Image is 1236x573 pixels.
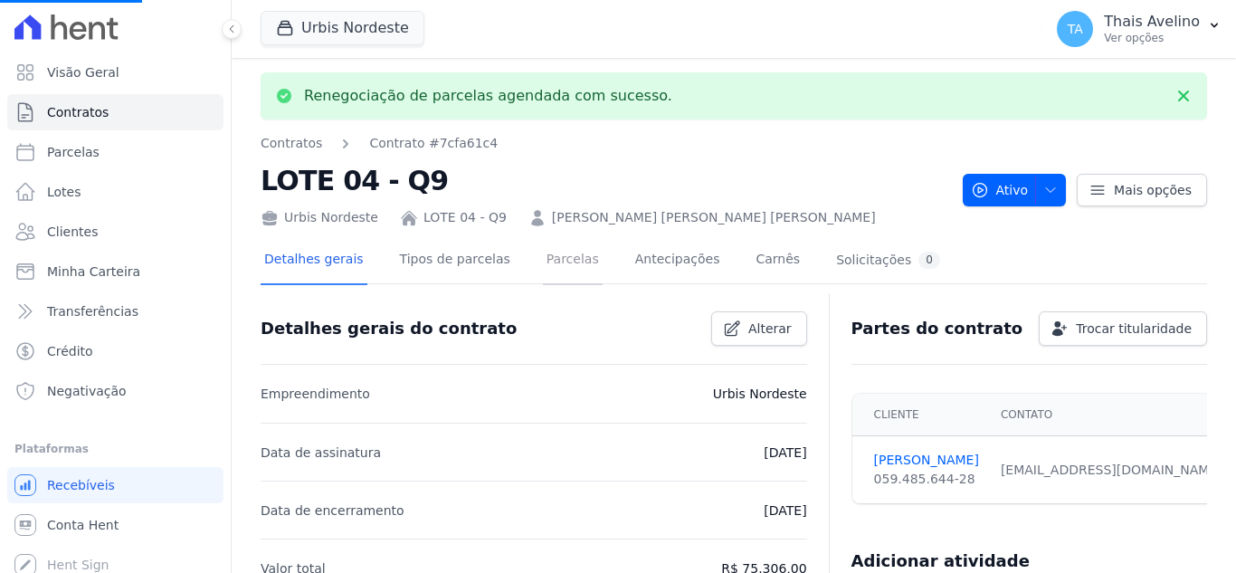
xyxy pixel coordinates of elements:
[47,223,98,241] span: Clientes
[7,253,223,290] a: Minha Carteira
[7,467,223,503] a: Recebíveis
[851,318,1023,339] h3: Partes do contrato
[1039,311,1207,346] a: Trocar titularidade
[261,500,404,521] p: Data de encerramento
[7,134,223,170] a: Parcelas
[1076,320,1192,338] span: Trocar titularidade
[7,174,223,210] a: Lotes
[748,320,792,338] span: Alterar
[752,237,803,285] a: Carnês
[304,87,672,105] p: Renegociação de parcelas agendada com sucesso.
[47,103,109,121] span: Contratos
[47,476,115,494] span: Recebíveis
[47,382,127,400] span: Negativação
[261,237,367,285] a: Detalhes gerais
[423,208,507,227] a: LOTE 04 - Q9
[47,263,140,281] span: Minha Carteira
[713,383,807,405] p: Urbis Nordeste
[261,134,322,153] a: Contratos
[971,174,1029,206] span: Ativo
[874,470,979,489] div: 059.485.644-28
[1104,31,1200,45] p: Ver opções
[7,54,223,91] a: Visão Geral
[836,252,940,269] div: Solicitações
[261,134,948,153] nav: Breadcrumb
[1042,4,1236,54] button: TA Thais Avelino Ver opções
[261,11,424,45] button: Urbis Nordeste
[764,500,806,521] p: [DATE]
[7,373,223,409] a: Negativação
[632,237,724,285] a: Antecipações
[1104,13,1200,31] p: Thais Avelino
[1114,181,1192,199] span: Mais opções
[1077,174,1207,206] a: Mais opções
[851,550,1030,572] h3: Adicionar atividade
[918,252,940,269] div: 0
[7,214,223,250] a: Clientes
[369,134,498,153] a: Contrato #7cfa61c4
[47,63,119,81] span: Visão Geral
[47,143,100,161] span: Parcelas
[261,160,948,201] h2: LOTE 04 - Q9
[47,342,93,360] span: Crédito
[14,438,216,460] div: Plataformas
[261,383,370,405] p: Empreendimento
[261,208,378,227] div: Urbis Nordeste
[47,302,138,320] span: Transferências
[852,394,990,436] th: Cliente
[7,333,223,369] a: Crédito
[7,507,223,543] a: Conta Hent
[396,237,514,285] a: Tipos de parcelas
[874,451,979,470] a: [PERSON_NAME]
[47,183,81,201] span: Lotes
[261,134,498,153] nav: Breadcrumb
[261,442,381,463] p: Data de assinatura
[543,237,603,285] a: Parcelas
[47,516,119,534] span: Conta Hent
[7,293,223,329] a: Transferências
[261,318,517,339] h3: Detalhes gerais do contrato
[7,94,223,130] a: Contratos
[764,442,806,463] p: [DATE]
[963,174,1067,206] button: Ativo
[832,237,944,285] a: Solicitações0
[711,311,807,346] a: Alterar
[1068,23,1083,35] span: TA
[552,208,876,227] a: [PERSON_NAME] [PERSON_NAME] [PERSON_NAME]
